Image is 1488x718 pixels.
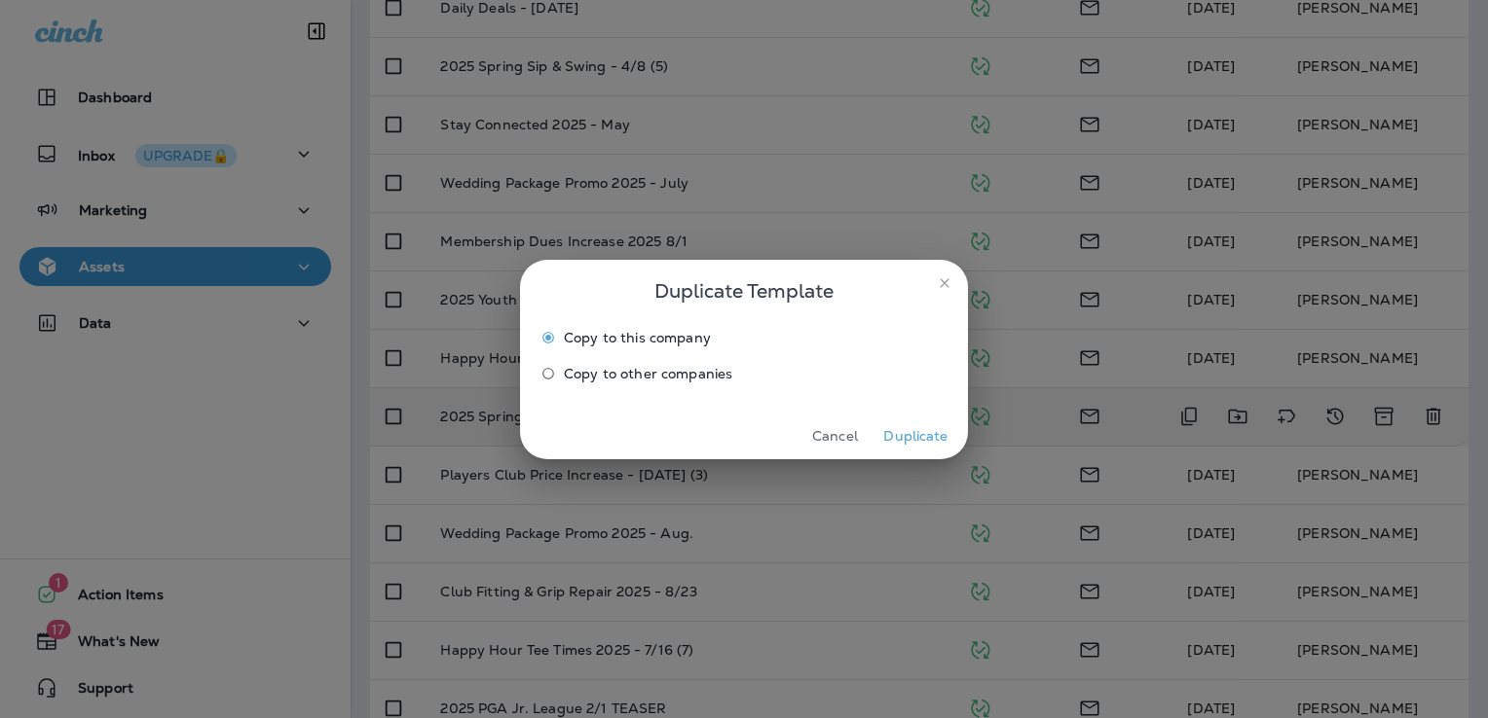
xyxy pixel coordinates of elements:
span: Copy to this company [564,330,711,345]
button: Cancel [799,421,872,451]
button: close [929,268,960,299]
span: Copy to other companies [564,366,732,381]
span: Duplicate Template [654,275,834,306]
button: Duplicate [879,421,952,451]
